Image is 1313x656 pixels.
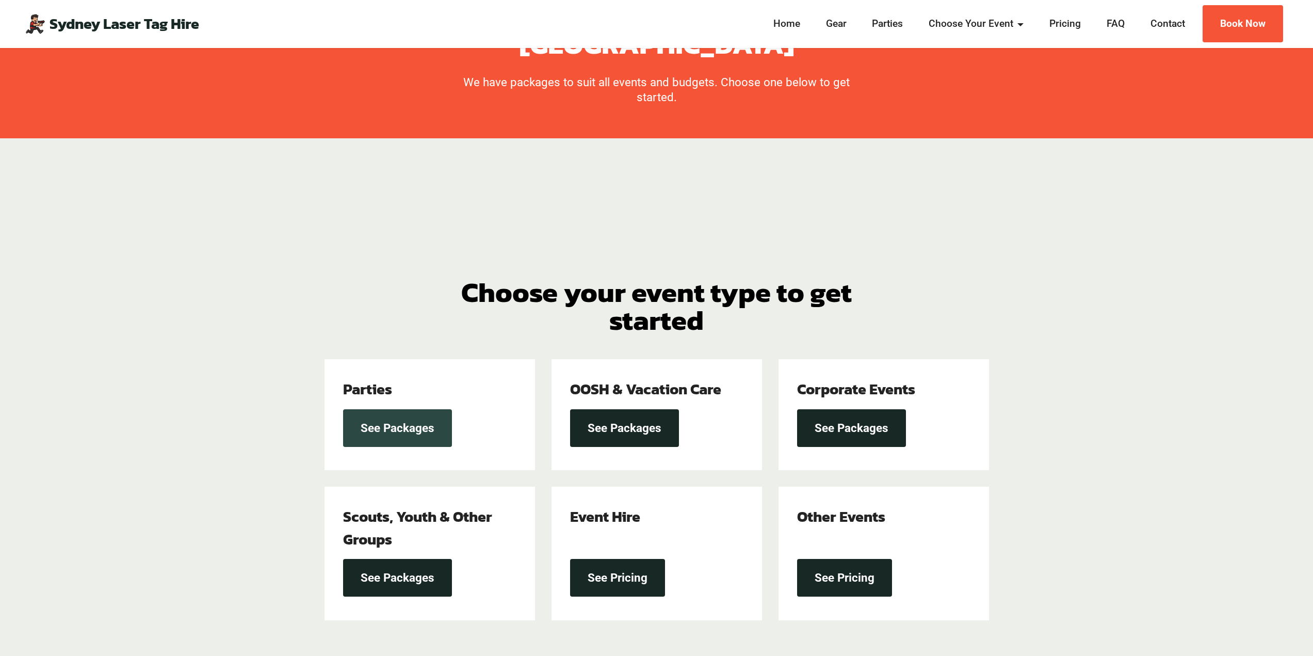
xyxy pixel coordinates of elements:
a: Choose Your Event [926,17,1027,31]
strong: Other Events [797,505,885,527]
a: See Pricing [570,559,665,597]
a: See Packages [570,409,679,447]
a: See Pricing [797,559,892,597]
a: Contact [1147,17,1188,31]
a: Parties [869,17,906,31]
strong: Event Hire [570,505,640,527]
p: We have packages to suit all events and budgets. Choose one below to get started. [459,75,855,105]
strong: Scouts, Youth & Other Groups [343,505,492,550]
a: See Packages [343,409,452,447]
a: See Packages [797,409,906,447]
a: FAQ [1104,17,1128,31]
a: Pricing [1046,17,1084,31]
a: Home [770,17,803,31]
a: See Packages [343,559,452,597]
a: Sydney Laser Tag Hire [50,17,199,31]
strong: Parties [343,378,392,400]
strong: OOSH & Vacation Care [570,378,721,400]
a: Gear [823,17,850,31]
strong: Choose your event type to get started [461,271,852,341]
img: Mobile Laser Tag Parties Sydney [25,13,45,34]
strong: Corporate Events [797,378,915,400]
a: Book Now [1203,5,1283,43]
